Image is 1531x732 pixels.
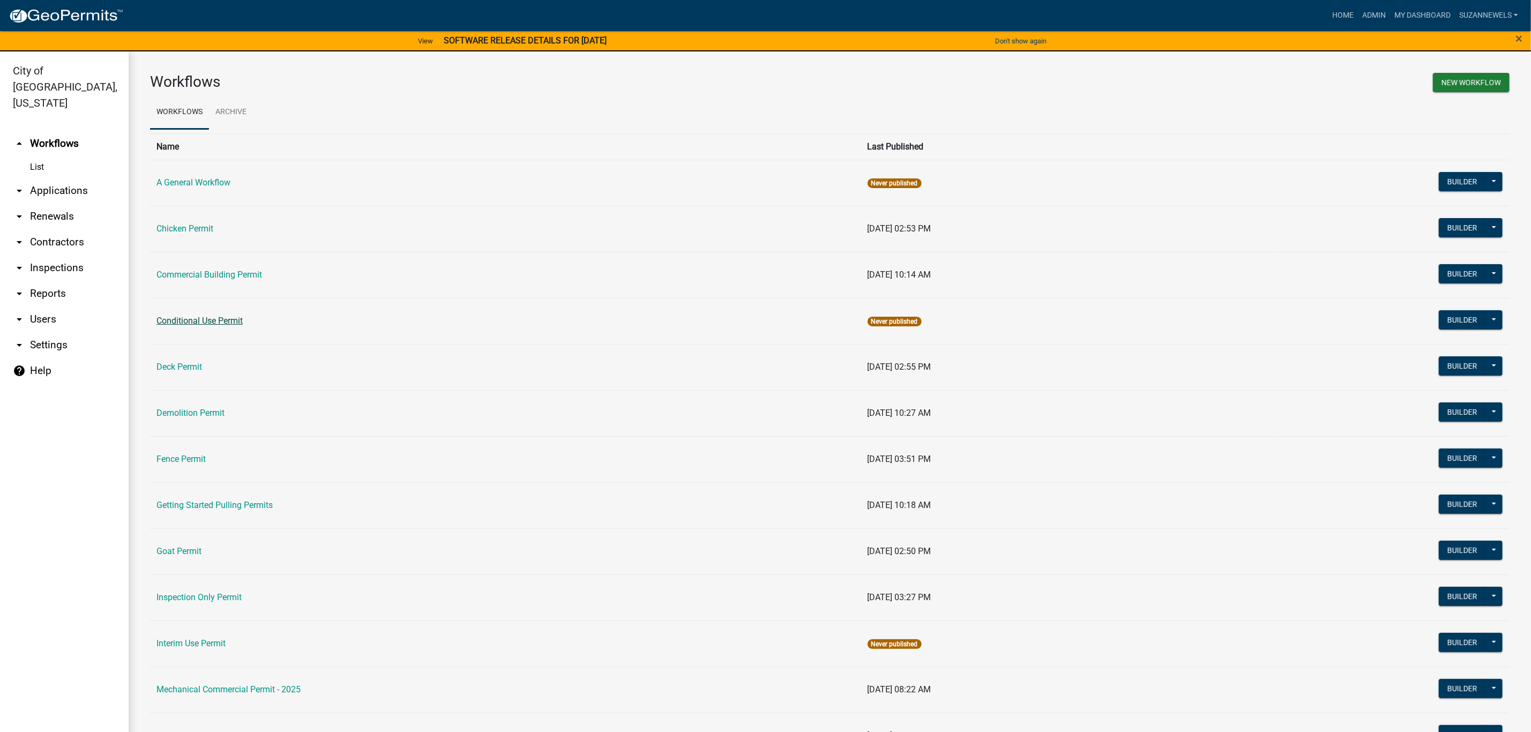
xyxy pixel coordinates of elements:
button: Builder [1439,679,1486,698]
span: [DATE] 08:22 AM [868,684,931,694]
span: [DATE] 03:51 PM [868,454,931,464]
a: Conditional Use Permit [156,316,243,326]
i: arrow_drop_down [13,210,26,223]
button: Don't show again [991,32,1051,50]
span: [DATE] 02:55 PM [868,362,931,372]
button: Builder [1439,218,1486,237]
a: SuzanneWels [1455,5,1522,26]
button: Builder [1439,633,1486,652]
button: Builder [1439,587,1486,606]
strong: SOFTWARE RELEASE DETAILS FOR [DATE] [444,35,607,46]
button: Builder [1439,495,1486,514]
button: Close [1516,32,1523,45]
a: Deck Permit [156,362,202,372]
a: Demolition Permit [156,408,225,418]
span: [DATE] 02:50 PM [868,546,931,556]
span: [DATE] 03:27 PM [868,592,931,602]
span: [DATE] 10:14 AM [868,270,931,280]
span: Never published [868,639,922,649]
button: Builder [1439,402,1486,422]
span: Never published [868,178,922,188]
span: [DATE] 02:53 PM [868,223,931,234]
i: help [13,364,26,377]
i: arrow_drop_down [13,262,26,274]
h3: Workflows [150,73,822,91]
button: Builder [1439,172,1486,191]
i: arrow_drop_down [13,287,26,300]
a: Mechanical Commercial Permit - 2025 [156,684,301,694]
i: arrow_drop_down [13,339,26,352]
i: arrow_drop_up [13,137,26,150]
i: arrow_drop_down [13,313,26,326]
a: Workflows [150,95,209,130]
a: Interim Use Permit [156,638,226,648]
a: Chicken Permit [156,223,213,234]
th: Last Published [861,133,1276,160]
span: [DATE] 10:18 AM [868,500,931,510]
a: Commercial Building Permit [156,270,262,280]
a: Fence Permit [156,454,206,464]
a: View [414,32,437,50]
span: [DATE] 10:27 AM [868,408,931,418]
button: Builder [1439,310,1486,330]
i: arrow_drop_down [13,184,26,197]
a: Home [1328,5,1358,26]
a: Goat Permit [156,546,201,556]
button: Builder [1439,356,1486,376]
button: Builder [1439,449,1486,468]
a: My Dashboard [1390,5,1455,26]
a: Archive [209,95,253,130]
button: Builder [1439,264,1486,283]
a: Inspection Only Permit [156,592,242,602]
a: Getting Started Pulling Permits [156,500,273,510]
button: Builder [1439,541,1486,560]
span: Never published [868,317,922,326]
button: New Workflow [1433,73,1510,92]
span: × [1516,31,1523,46]
a: A General Workflow [156,177,230,188]
i: arrow_drop_down [13,236,26,249]
th: Name [150,133,861,160]
a: Admin [1358,5,1390,26]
